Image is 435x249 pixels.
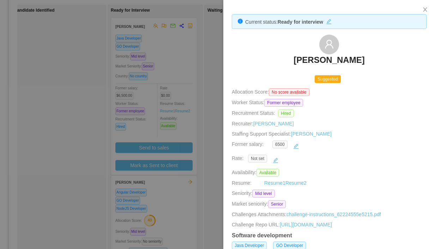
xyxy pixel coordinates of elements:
span: Worker Status: [232,100,264,105]
span: Not set [248,155,267,162]
span: Available [256,169,279,177]
strong: Software development [232,232,292,238]
span: Current status: [245,19,278,25]
a: [PERSON_NAME] [291,131,332,137]
span: Suggested [315,75,340,83]
button: icon: edit [290,141,302,152]
span: Seniority: [232,190,252,197]
strong: Ready for interview [278,19,323,25]
span: Recruitment Status: [232,110,275,116]
span: Challenge Repo URL: [232,221,280,229]
span: Allocation Score: [232,89,269,95]
i: icon: close [422,7,428,12]
span: Market seniority: [232,200,268,208]
button: icon: edit [323,17,334,24]
span: Hired [278,109,294,117]
span: Resume: [232,180,252,186]
a: Resume2 [285,179,307,187]
i: icon: user [324,39,334,49]
a: Resume1 [264,179,285,187]
span: 6500 [272,141,288,148]
span: No score available [269,88,309,96]
span: Recruiter: [232,121,294,126]
span: Challenges Attachments: [232,211,286,218]
span: Mid level [252,190,274,197]
h3: [PERSON_NAME] [294,54,364,66]
a: [PERSON_NAME] [294,54,364,70]
span: Former employee [264,99,303,107]
span: Senior [268,200,286,208]
i: icon: info-circle [238,19,243,24]
button: icon: edit [270,155,281,166]
span: Staffing Support Specialist: [232,131,332,137]
span: Availability: [232,170,282,175]
a: [URL][DOMAIN_NAME] [280,222,332,227]
a: [PERSON_NAME] [253,121,294,126]
a: challenge-instructions_62224555e5215.pdf [286,212,381,217]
